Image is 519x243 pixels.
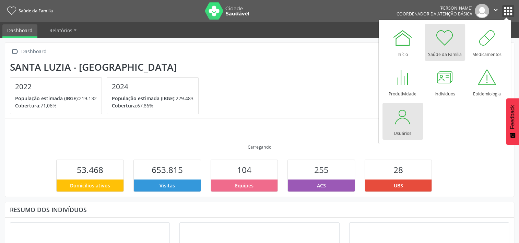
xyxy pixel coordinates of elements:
a: Dashboard [2,24,37,38]
span: Saúde da Família [19,8,53,14]
span: 104 [237,164,251,175]
span: Relatórios [49,27,72,34]
span: Visitas [160,182,175,189]
p: 219.132 [15,95,97,102]
button: apps [502,5,514,17]
span: População estimada (IBGE): [112,95,176,102]
button: Feedback - Mostrar pesquisa [506,98,519,145]
div: Dashboard [20,47,48,57]
p: 229.483 [112,95,193,102]
span: Cobertura: [112,102,137,109]
a: Indivíduos [425,63,465,100]
span: ACS [317,182,326,189]
span: 255 [314,164,328,175]
span: Cobertura: [15,102,40,109]
a:  Dashboard [10,47,48,57]
span: UBS [394,182,403,189]
a: Relatórios [45,24,81,36]
span: 28 [393,164,403,175]
span: 653.815 [152,164,183,175]
i:  [10,47,20,57]
span: Coordenador da Atenção Básica [397,11,472,17]
span: 53.468 [77,164,103,175]
div: Carregando [248,144,271,150]
div: Resumo dos indivíduos [10,206,509,213]
img: img [475,4,489,18]
div: [PERSON_NAME] [397,5,472,11]
span: População estimada (IBGE): [15,95,79,102]
i:  [492,6,499,14]
span: Equipes [235,182,253,189]
a: Usuários [382,103,423,140]
a: Saúde da Família [425,24,465,61]
a: Saúde da Família [5,5,53,16]
span: Domicílios ativos [70,182,110,189]
a: Epidemiologia [467,63,507,100]
h4: 2024 [112,82,193,91]
h4: 2022 [15,82,97,91]
span: Feedback [509,105,516,129]
button:  [489,4,502,18]
div: Santa Luzia - [GEOGRAPHIC_DATA] [10,61,203,73]
a: Produtividade [382,63,423,100]
a: Medicamentos [467,24,507,61]
p: 71,06% [15,102,97,109]
p: 67,86% [112,102,193,109]
a: Início [382,24,423,61]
